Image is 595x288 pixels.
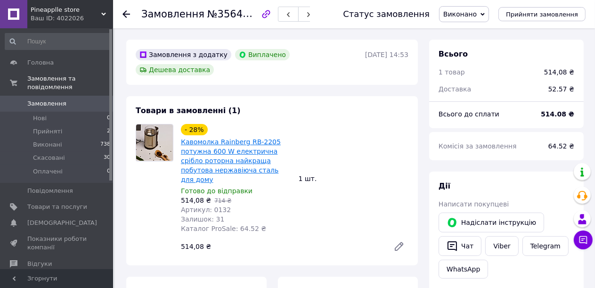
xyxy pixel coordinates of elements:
div: 514,08 ₴ [544,67,574,77]
span: Замовлення та повідомлення [27,74,113,91]
span: Повідомлення [27,187,73,195]
div: Ваш ID: 4022026 [31,14,113,23]
span: Комісія за замовлення [439,142,517,150]
span: Товари та послуги [27,203,87,211]
div: Виплачено [235,49,290,60]
div: 52.57 ₴ [543,79,580,99]
span: [DEMOGRAPHIC_DATA] [27,219,97,227]
span: Написати покупцеві [439,200,509,208]
span: Скасовані [33,154,65,162]
span: Залишок: 31 [181,215,224,223]
a: WhatsApp [439,260,488,279]
b: 514.08 ₴ [541,110,574,118]
span: №356450548 [207,8,274,20]
span: Нові [33,114,47,123]
span: Дії [439,181,450,190]
div: Дешева доставка [136,64,214,75]
span: Товари в замовленні (1) [136,106,241,115]
span: 514,08 ₴ [181,197,211,204]
span: Оплачені [33,167,63,176]
span: Виконані [33,140,62,149]
span: Замовлення [27,99,66,108]
button: Чат [439,236,481,256]
button: Прийняти замовлення [498,7,586,21]
time: [DATE] 14:53 [365,51,408,58]
span: Артикул: 0132 [181,206,231,214]
span: Прийняті [33,127,62,136]
button: Чат з покупцем [574,230,593,249]
a: Viber [485,236,518,256]
span: Всього до сплати [439,110,499,118]
span: 2 [107,127,110,136]
span: 714 ₴ [214,197,231,204]
span: 1 товар [439,68,465,76]
span: Відгуки [27,260,52,268]
span: Головна [27,58,54,67]
span: Всього [439,49,468,58]
span: Прийняти замовлення [506,11,578,18]
span: Каталог ProSale: 64.52 ₴ [181,225,266,232]
div: 1 шт. [295,172,413,185]
span: 0 [107,114,110,123]
img: Кавомолка Rainberg RB-2205 потужна 600 W електрична срібло роторна найкраща побутова нержавіюча с... [136,124,173,161]
button: Надіслати інструкцію [439,213,544,232]
span: Доставка [439,85,471,93]
div: 514,08 ₴ [177,240,386,253]
span: 0 [107,167,110,176]
div: Замовлення з додатку [136,49,231,60]
span: Замовлення [141,8,204,20]
div: - 28% [181,124,208,135]
span: Виконано [443,10,477,18]
span: Показники роботи компанії [27,235,87,252]
span: Готово до відправки [181,187,253,195]
span: 30 [104,154,110,162]
span: Pineapplle store [31,6,101,14]
input: Пошук [5,33,111,50]
a: Telegram [522,236,569,256]
a: Кавомолка Rainberg RB-2205 потужна 600 W електрична срібло роторна найкраща побутова нержавіюча с... [181,138,281,183]
div: Повернутися назад [122,9,130,19]
span: 64.52 ₴ [548,142,574,150]
div: Статус замовлення [343,9,430,19]
span: 738 [100,140,110,149]
a: Редагувати [390,237,408,256]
